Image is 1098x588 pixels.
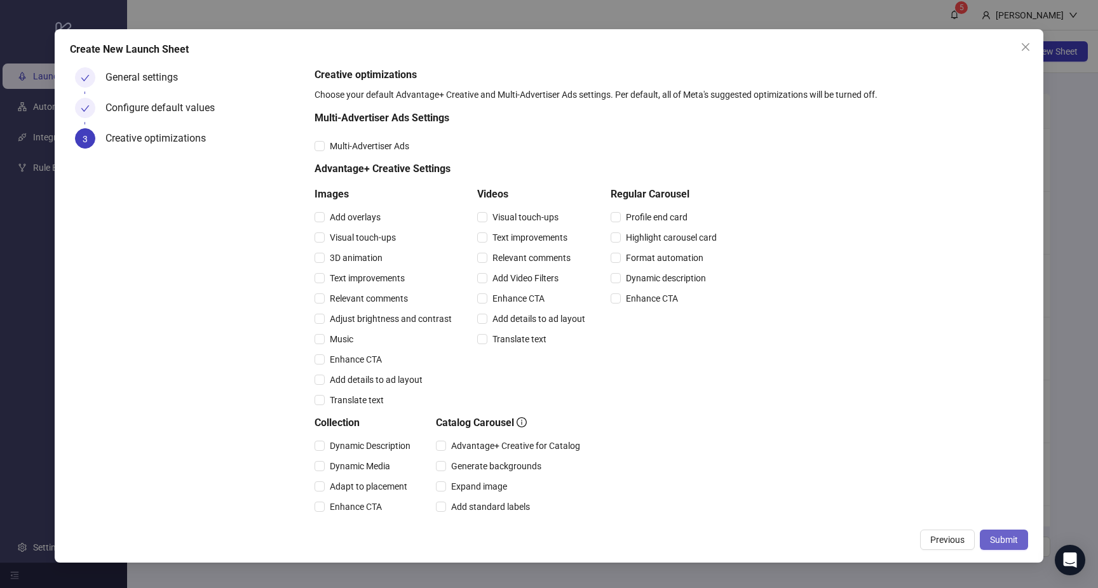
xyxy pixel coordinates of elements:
[315,187,457,202] h5: Images
[325,312,457,326] span: Adjust brightness and contrast
[325,459,395,473] span: Dynamic Media
[487,271,564,285] span: Add Video Filters
[436,415,585,431] h5: Catalog Carousel
[446,500,535,514] span: Add standard labels
[315,415,416,431] h5: Collection
[325,393,389,407] span: Translate text
[325,520,374,534] span: Hide price
[487,210,564,224] span: Visual touch-ups
[621,210,693,224] span: Profile end card
[325,479,412,493] span: Adapt to placement
[487,251,576,265] span: Relevant comments
[325,271,410,285] span: Text improvements
[325,352,387,366] span: Enhance CTA
[980,530,1028,550] button: Submit
[325,291,413,305] span: Relevant comments
[325,139,414,153] span: Multi-Advertiser Ads
[315,88,1022,102] div: Choose your default Advantage+ Creative and Multi-Advertiser Ads settings. Per default, all of Me...
[315,110,722,126] h5: Multi-Advertiser Ads Settings
[325,231,401,244] span: Visual touch-ups
[990,535,1018,545] span: Submit
[930,535,965,545] span: Previous
[611,187,722,202] h5: Regular Carousel
[325,251,388,265] span: 3D animation
[315,161,722,177] h5: Advantage+ Creative Settings
[325,439,416,453] span: Dynamic Description
[487,231,573,244] span: Text improvements
[1055,545,1085,575] div: Open Intercom Messenger
[446,479,512,493] span: Expand image
[477,187,590,202] h5: Videos
[446,459,546,473] span: Generate backgrounds
[83,134,88,144] span: 3
[105,128,216,149] div: Creative optimizations
[621,291,683,305] span: Enhance CTA
[621,251,708,265] span: Format automation
[81,74,90,83] span: check
[621,231,722,244] span: Highlight carousel card
[325,332,358,346] span: Music
[446,439,585,453] span: Advantage+ Creative for Catalog
[487,312,590,326] span: Add details to ad layout
[325,500,387,514] span: Enhance CTA
[517,417,527,427] span: info-circle
[105,67,188,88] div: General settings
[325,210,386,224] span: Add overlays
[105,98,225,118] div: Configure default values
[920,530,975,550] button: Previous
[446,520,508,534] span: Enhance CTA
[325,373,428,387] span: Add details to ad layout
[70,42,1027,57] div: Create New Launch Sheet
[487,291,550,305] span: Enhance CTA
[621,271,711,285] span: Dynamic description
[81,104,90,113] span: check
[487,332,552,346] span: Translate text
[315,67,1022,83] h5: Creative optimizations
[1020,42,1031,52] span: close
[1015,37,1036,57] button: Close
